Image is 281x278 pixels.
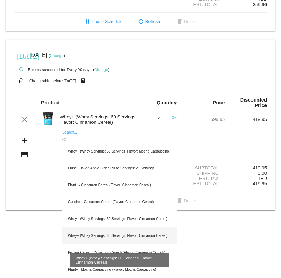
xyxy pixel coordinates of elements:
[137,19,160,24] span: Refresh
[62,227,177,244] div: Whey+ (Whey Servings: 60 Servings, Flavor: Cinnamon Cereal)
[79,76,87,85] mat-icon: live_help
[62,177,177,194] div: Plant+ - Cinnamon Cereal (Flavor: Cinnamon Cereal)
[83,19,122,24] span: Pause Schedule
[175,199,196,203] span: Delete
[240,97,267,108] strong: Discounted Price
[170,15,202,28] button: Delete
[62,143,177,160] div: Whey+ (Whey Servings: 30 Servings, Flavor: Mocha Cappuccino)
[170,195,202,207] button: Delete
[213,100,225,105] strong: Price
[93,67,109,72] small: ( )
[62,160,177,177] div: Pulse (Flavor: Apple Cider, Pulse Servings: 21 Servings)
[158,116,167,121] input: Quantity
[17,76,25,85] mat-icon: lock_open
[225,117,267,122] div: 419.95
[183,117,225,122] div: 599.95
[41,112,55,126] img: Image-1-Carousel-Whey-5lb-Cin-Cereal-Roman-Berezecky.png
[29,79,76,83] small: Changeable before [DATE]
[78,15,128,28] button: Pause Schedule
[62,211,177,227] div: Whey+ (Whey Servings: 30 Servings, Flavor: Cinnamon Cereal)
[56,114,141,125] div: Whey+ (Whey Servings: 60 Servings, Flavor: Cinnamon Cereal)
[253,181,267,186] span: 419.95
[183,2,225,7] div: Est. Total
[168,115,177,124] mat-icon: send
[225,165,267,170] div: 419.95
[62,261,177,278] div: Plant+ - Mocha Cappuccino (Flavor: Mocha Cappuccino)
[175,19,196,24] span: Delete
[183,170,225,176] div: Shipping
[49,53,65,58] small: ( )
[17,65,25,74] mat-icon: autorenew
[131,15,166,28] button: Refresh
[17,51,25,60] mat-icon: [DATE]
[258,176,267,181] span: TBD
[62,137,177,142] input: Search...
[50,53,64,58] a: Change
[14,67,91,72] small: 5 items scheduled for Every 90 days
[175,197,184,206] mat-icon: delete
[137,18,145,26] mat-icon: refresh
[183,181,225,186] div: Est. Total
[83,18,92,26] mat-icon: pause
[157,100,177,105] strong: Quantity
[258,170,267,176] span: 0.00
[183,165,225,170] div: Subtotal
[20,115,29,124] mat-icon: clear
[175,18,184,26] mat-icon: delete
[20,136,29,144] mat-icon: add
[253,2,267,7] span: 359.96
[62,244,177,261] div: Protein Cereal - Cinnamon Crunch (Flavor: Cinnamon Crunch)
[62,194,177,211] div: Casein+ - Cinnamon Cereal (Flavor: Cinnamon Cereal)
[94,67,108,72] a: Change
[20,150,29,159] mat-icon: credit_card
[41,100,60,105] strong: Product
[183,176,225,181] div: Est. Tax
